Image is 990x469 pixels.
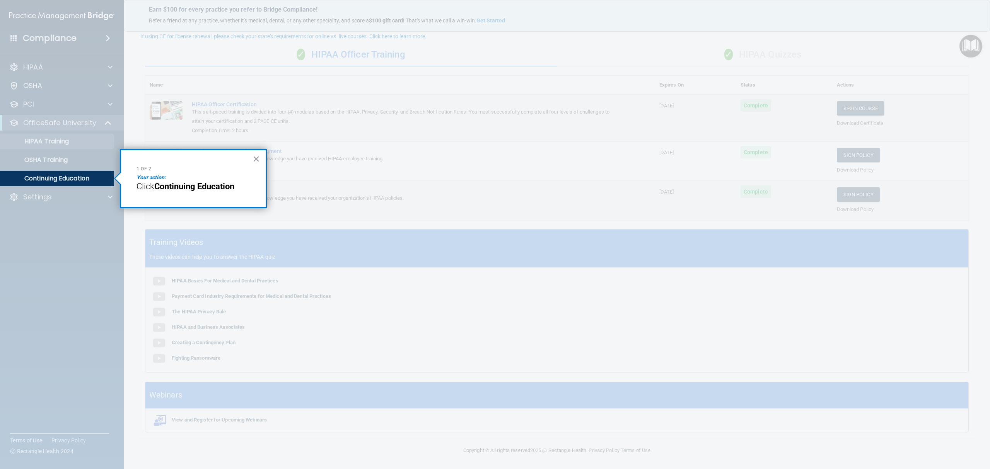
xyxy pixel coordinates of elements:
strong: Continuing Education [154,182,234,191]
button: Close [253,153,260,165]
p: Continuing Education [5,175,111,182]
span: Click [137,182,154,191]
p: 1 of 2 [137,166,250,172]
em: Your action: [137,174,166,180]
